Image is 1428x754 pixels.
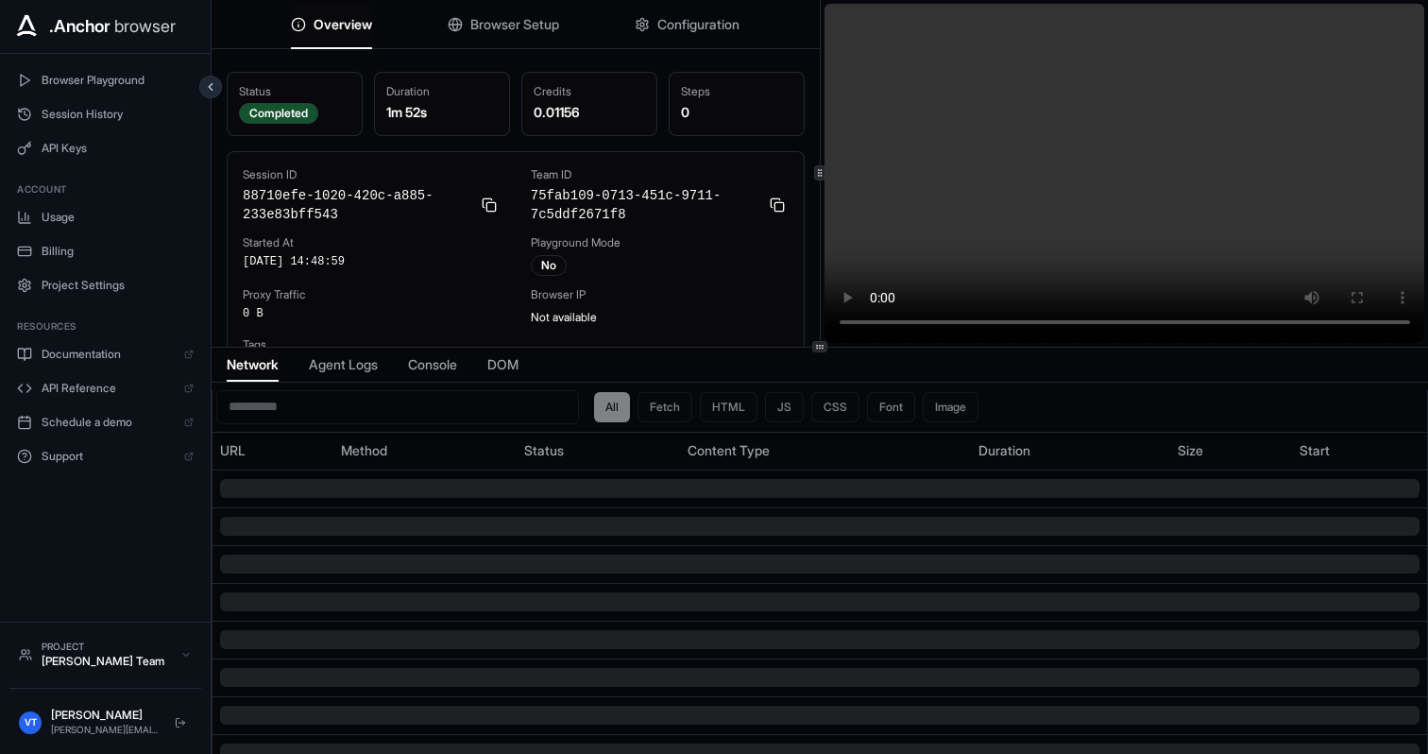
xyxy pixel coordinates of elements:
[8,373,203,403] a: API Reference
[42,347,175,362] span: Documentation
[524,441,672,460] div: Status
[42,654,171,669] div: [PERSON_NAME] Team
[8,133,203,163] button: API Keys
[42,381,175,396] span: API Reference
[51,708,160,723] div: [PERSON_NAME]
[681,84,792,99] div: Steps
[8,202,203,232] button: Usage
[42,640,171,654] div: Project
[688,441,962,460] div: Content Type
[8,407,203,437] a: Schedule a demo
[239,103,318,124] div: Completed
[42,415,175,430] span: Schedule a demo
[169,711,192,734] button: Logout
[42,278,194,293] span: Project Settings
[243,337,789,352] div: Tags
[49,13,110,40] span: .Anchor
[17,182,194,197] h3: Account
[341,441,509,460] div: Method
[531,310,597,324] span: Not available
[386,103,498,122] div: 1m 52s
[534,84,645,99] div: Credits
[51,723,160,737] div: [PERSON_NAME][EMAIL_ADDRESS][DOMAIN_NAME]
[220,441,326,460] div: URL
[42,141,194,156] span: API Keys
[25,715,37,729] span: VT
[114,13,176,40] span: browser
[314,15,372,34] span: Overview
[239,84,350,99] div: Status
[42,244,194,259] span: Billing
[9,632,201,677] button: Project[PERSON_NAME] Team
[243,235,501,250] div: Started At
[243,287,501,302] div: Proxy Traffic
[8,99,203,129] button: Session History
[657,15,739,34] span: Configuration
[42,449,175,464] span: Support
[227,355,279,374] span: Network
[534,103,645,122] div: 0.01156
[8,65,203,95] button: Browser Playground
[531,167,789,182] div: Team ID
[17,319,194,334] h3: Resources
[487,355,518,374] span: DOM
[309,355,378,374] span: Agent Logs
[531,186,758,224] span: 75fab109-0713-451c-9711-7c5ddf2671f8
[531,287,789,302] div: Browser IP
[42,210,194,225] span: Usage
[243,306,501,321] div: 0 B
[243,254,501,269] div: [DATE] 14:48:59
[531,235,789,250] div: Playground Mode
[1300,441,1419,460] div: Start
[42,107,194,122] span: Session History
[470,15,559,34] span: Browser Setup
[978,441,1164,460] div: Duration
[1178,441,1283,460] div: Size
[8,441,203,471] a: Support
[243,167,501,182] div: Session ID
[386,84,498,99] div: Duration
[531,255,567,276] div: No
[8,236,203,266] button: Billing
[408,355,457,374] span: Console
[8,339,203,369] a: Documentation
[42,73,194,88] span: Browser Playground
[11,11,42,42] img: Anchor Icon
[199,76,222,98] button: Collapse sidebar
[681,103,792,122] div: 0
[8,270,203,300] button: Project Settings
[243,186,470,224] span: 88710efe-1020-420c-a885-233e83bff543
